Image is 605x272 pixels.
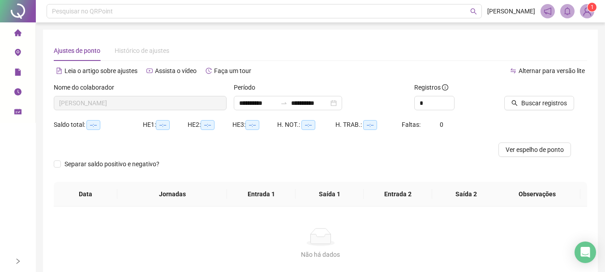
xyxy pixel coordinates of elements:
[115,47,169,54] span: Histórico de ajustes
[234,82,261,92] label: Período
[402,121,422,128] span: Faltas:
[54,47,100,54] span: Ajustes de ponto
[501,189,573,199] span: Observações
[15,258,21,264] span: right
[206,68,212,74] span: history
[363,120,377,130] span: --:--
[519,67,585,74] span: Alternar para versão lite
[296,182,364,207] th: Saída 1
[64,250,576,259] div: Não há dados
[14,65,21,82] span: file
[54,82,120,92] label: Nome do colaborador
[227,182,295,207] th: Entrada 1
[506,145,564,155] span: Ver espelho de ponto
[487,6,535,16] span: [PERSON_NAME]
[59,96,221,110] span: REBEKA ADALGIZA
[280,99,287,107] span: to
[588,3,596,12] sup: Atualize o seu contato no menu Meus Dados
[201,120,215,130] span: --:--
[440,121,443,128] span: 0
[14,84,21,102] span: clock-circle
[277,120,335,130] div: H. NOT.:
[504,96,574,110] button: Buscar registros
[64,67,137,74] span: Leia o artigo sobre ajustes
[280,99,287,107] span: swap-right
[86,120,100,130] span: --:--
[214,67,251,74] span: Faça um tour
[493,182,580,207] th: Observações
[563,7,571,15] span: bell
[188,120,232,130] div: HE 2:
[146,68,153,74] span: youtube
[580,4,594,18] img: 94812
[232,120,277,130] div: HE 3:
[432,182,500,207] th: Saída 2
[14,25,21,43] span: home
[245,120,259,130] span: --:--
[54,120,143,130] div: Saldo total:
[521,98,567,108] span: Buscar registros
[14,104,21,122] span: schedule
[442,84,448,91] span: info-circle
[544,7,552,15] span: notification
[156,120,170,130] span: --:--
[14,45,21,63] span: environment
[61,159,163,169] span: Separar saldo positivo e negativo?
[511,100,518,106] span: search
[301,120,315,130] span: --:--
[335,120,402,130] div: H. TRAB.:
[54,182,117,207] th: Data
[143,120,188,130] div: HE 1:
[117,182,227,207] th: Jornadas
[470,8,477,15] span: search
[155,67,197,74] span: Assista o vídeo
[414,82,448,92] span: Registros
[364,182,432,207] th: Entrada 2
[56,68,62,74] span: file-text
[498,142,571,157] button: Ver espelho de ponto
[575,242,596,263] div: Open Intercom Messenger
[510,68,516,74] span: swap
[591,4,594,10] span: 1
